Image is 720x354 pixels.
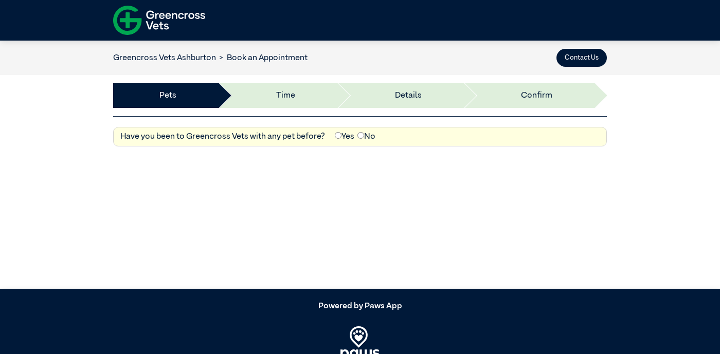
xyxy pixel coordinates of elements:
button: Contact Us [556,49,607,67]
a: Greencross Vets Ashburton [113,54,216,62]
input: No [357,132,364,139]
nav: breadcrumb [113,52,308,64]
label: Yes [335,131,354,143]
label: No [357,131,375,143]
img: f-logo [113,3,205,38]
input: Yes [335,132,341,139]
a: Pets [159,89,176,102]
h5: Powered by Paws App [113,302,607,311]
label: Have you been to Greencross Vets with any pet before? [120,131,325,143]
li: Book an Appointment [216,52,308,64]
